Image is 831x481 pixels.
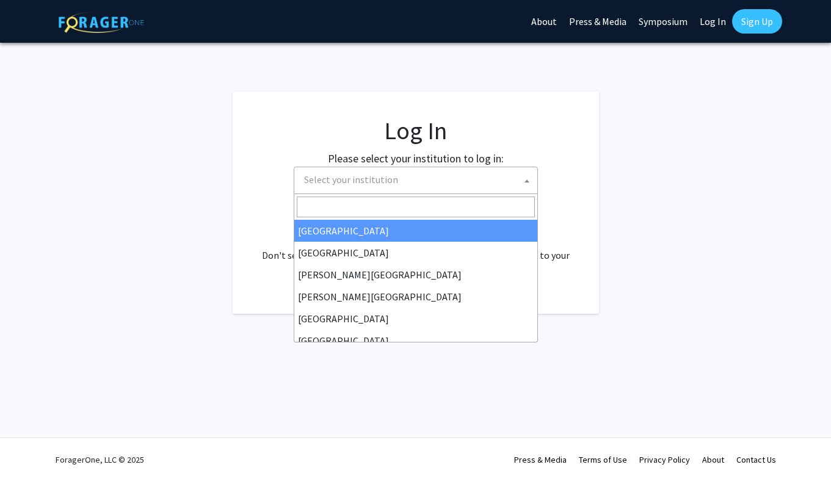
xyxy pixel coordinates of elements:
[514,454,567,465] a: Press & Media
[579,454,627,465] a: Terms of Use
[257,116,575,145] h1: Log In
[732,9,782,34] a: Sign Up
[328,150,504,167] label: Please select your institution to log in:
[294,167,538,194] span: Select your institution
[9,426,52,472] iframe: Chat
[702,454,724,465] a: About
[299,167,537,192] span: Select your institution
[294,330,537,352] li: [GEOGRAPHIC_DATA]
[736,454,776,465] a: Contact Us
[639,454,690,465] a: Privacy Policy
[294,264,537,286] li: [PERSON_NAME][GEOGRAPHIC_DATA]
[59,12,144,33] img: ForagerOne Logo
[304,173,398,186] span: Select your institution
[294,220,537,242] li: [GEOGRAPHIC_DATA]
[297,197,535,217] input: Search
[257,219,575,277] div: No account? . Don't see your institution? about bringing ForagerOne to your institution.
[294,242,537,264] li: [GEOGRAPHIC_DATA]
[294,286,537,308] li: [PERSON_NAME][GEOGRAPHIC_DATA]
[294,308,537,330] li: [GEOGRAPHIC_DATA]
[56,438,144,481] div: ForagerOne, LLC © 2025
